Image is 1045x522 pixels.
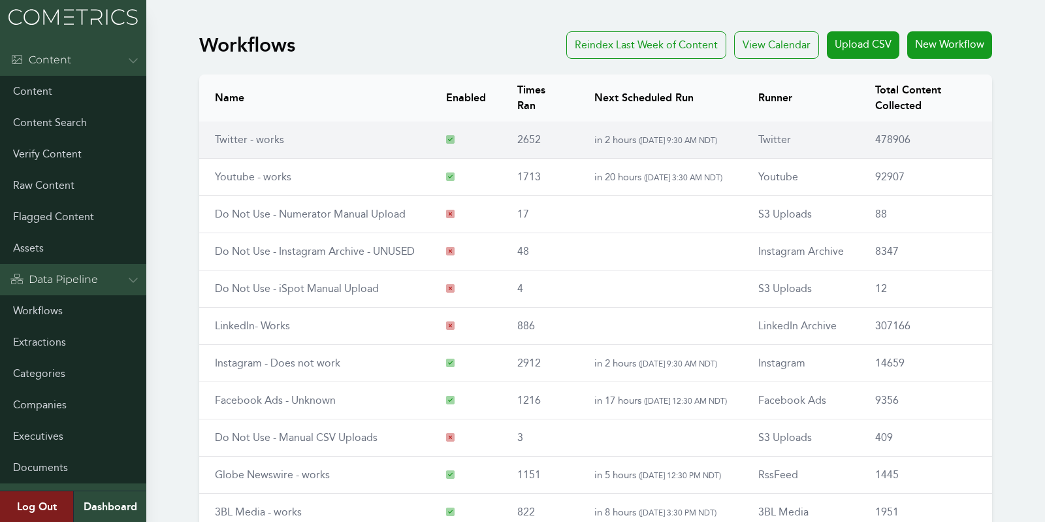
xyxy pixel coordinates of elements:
[743,74,860,122] th: Runner
[502,122,578,159] td: 2652
[734,31,819,59] div: View Calendar
[215,319,290,332] a: LinkedIn- Works
[215,282,379,295] a: Do Not Use - iSpot Manual Upload
[215,171,291,183] a: Youtube - works
[860,308,992,345] td: 307166
[594,132,727,148] p: in 2 hours
[502,382,578,419] td: 1216
[594,169,727,185] p: in 20 hours
[215,133,284,146] a: Twitter - works
[73,491,146,522] a: Dashboard
[743,382,860,419] td: Facebook Ads
[860,382,992,419] td: 9356
[502,308,578,345] td: 886
[743,308,860,345] td: LinkedIn Archive
[502,345,578,382] td: 2912
[743,419,860,457] td: S3 Uploads
[215,245,415,257] a: Do Not Use - Instagram Archive - UNUSED
[594,355,727,371] p: in 2 hours
[860,270,992,308] td: 12
[502,233,578,270] td: 48
[860,457,992,494] td: 1445
[215,431,378,444] a: Do Not Use - Manual CSV Uploads
[639,508,716,517] span: ( [DATE] 3:30 PM NDT )
[743,122,860,159] td: Twitter
[743,457,860,494] td: RssFeed
[215,357,340,369] a: Instagram - Does not work
[430,74,502,122] th: Enabled
[743,196,860,233] td: S3 Uploads
[860,196,992,233] td: 88
[743,159,860,196] td: Youtube
[215,208,406,220] a: Do Not Use - Numerator Manual Upload
[860,122,992,159] td: 478906
[743,270,860,308] td: S3 Uploads
[502,196,578,233] td: 17
[502,74,578,122] th: Times Ran
[579,74,743,122] th: Next Scheduled Run
[594,467,727,483] p: in 5 hours
[215,394,336,406] a: Facebook Ads - Unknown
[594,504,727,520] p: in 8 hours
[502,270,578,308] td: 4
[743,345,860,382] td: Instagram
[215,468,330,481] a: Globe Newswire - works
[860,159,992,196] td: 92907
[199,74,430,122] th: Name
[860,74,992,122] th: Total Content Collected
[10,272,98,287] div: Data Pipeline
[639,135,717,145] span: ( [DATE] 9:30 AM NDT )
[743,233,860,270] td: Instagram Archive
[502,457,578,494] td: 1151
[644,396,727,406] span: ( [DATE] 12:30 AM NDT )
[639,359,717,368] span: ( [DATE] 9:30 AM NDT )
[860,345,992,382] td: 14659
[566,31,726,59] a: Reindex Last Week of Content
[827,31,899,59] a: Upload CSV
[860,419,992,457] td: 409
[502,159,578,196] td: 1713
[215,506,302,518] a: 3BL Media - works
[502,419,578,457] td: 3
[199,33,295,57] h1: Workflows
[594,393,727,408] p: in 17 hours
[907,31,992,59] a: New Workflow
[644,172,722,182] span: ( [DATE] 3:30 AM NDT )
[639,470,721,480] span: ( [DATE] 12:30 PM NDT )
[860,233,992,270] td: 8347
[10,52,71,68] div: Content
